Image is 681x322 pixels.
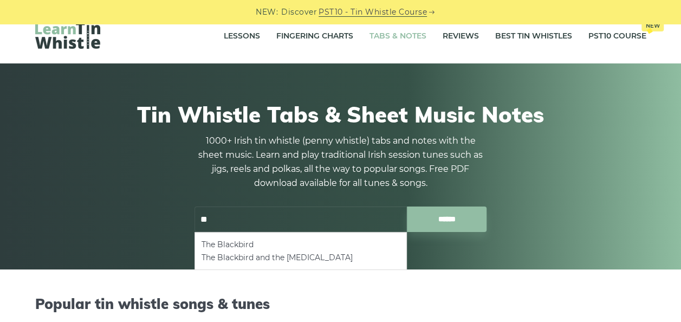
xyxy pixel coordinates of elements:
a: Fingering Charts [276,23,353,50]
span: New [641,20,664,31]
a: PST10 CourseNew [588,23,646,50]
a: Lessons [224,23,260,50]
a: Reviews [443,23,479,50]
p: 1000+ Irish tin whistle (penny whistle) tabs and notes with the sheet music. Learn and play tradi... [194,134,487,190]
img: LearnTinWhistle.com [35,21,100,49]
span: Discover [281,6,317,18]
a: PST10 - Tin Whistle Course [319,6,427,18]
h1: Tin Whistle Tabs & Sheet Music Notes [35,101,646,127]
li: The Blackbird [202,238,400,251]
a: Best Tin Whistles [495,23,572,50]
h2: Popular tin whistle songs & tunes [35,295,646,312]
span: NEW: [256,6,278,18]
a: Tabs & Notes [369,23,426,50]
li: The Blackbird and the [MEDICAL_DATA] [202,251,400,264]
